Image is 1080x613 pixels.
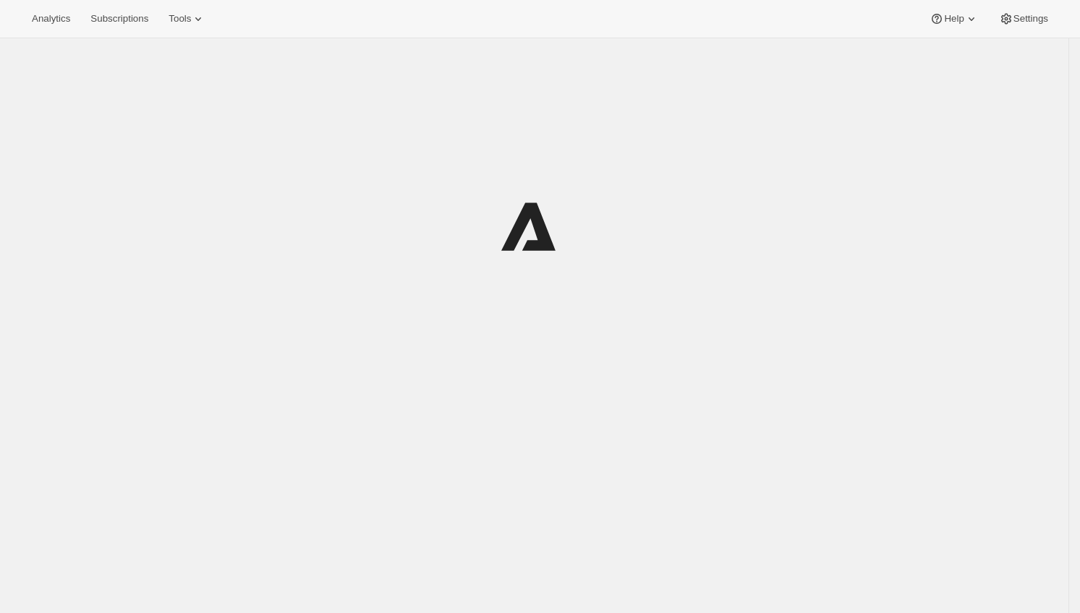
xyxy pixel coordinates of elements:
button: Tools [160,9,214,29]
span: Settings [1013,13,1048,25]
button: Analytics [23,9,79,29]
button: Settings [990,9,1057,29]
span: Tools [169,13,191,25]
button: Help [921,9,987,29]
span: Analytics [32,13,70,25]
button: Subscriptions [82,9,157,29]
span: Help [944,13,964,25]
span: Subscriptions [90,13,148,25]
